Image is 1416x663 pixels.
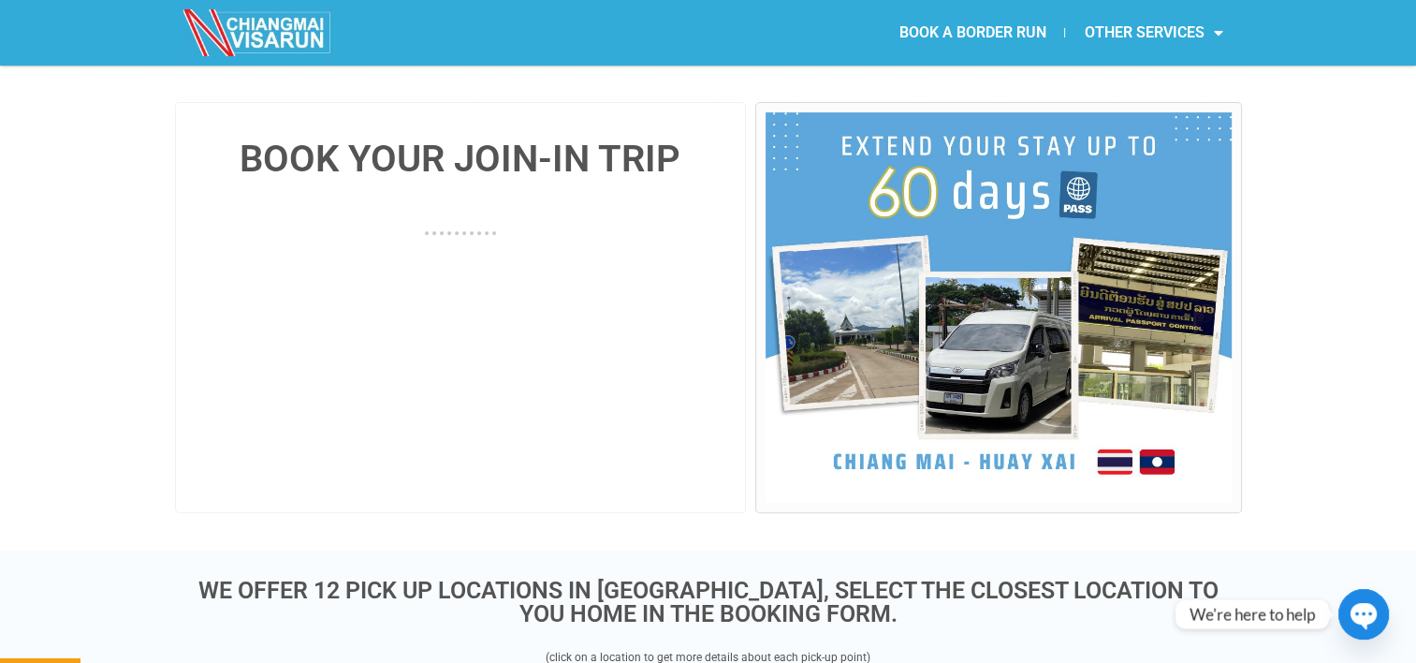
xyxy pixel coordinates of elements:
a: OTHER SERVICES [1065,11,1241,54]
h4: BOOK YOUR JOIN-IN TRIP [195,140,727,178]
nav: Menu [708,11,1241,54]
h3: WE OFFER 12 PICK UP LOCATIONS IN [GEOGRAPHIC_DATA], SELECT THE CLOSEST LOCATION TO YOU HOME IN TH... [184,579,1233,626]
a: BOOK A BORDER RUN [880,11,1064,54]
